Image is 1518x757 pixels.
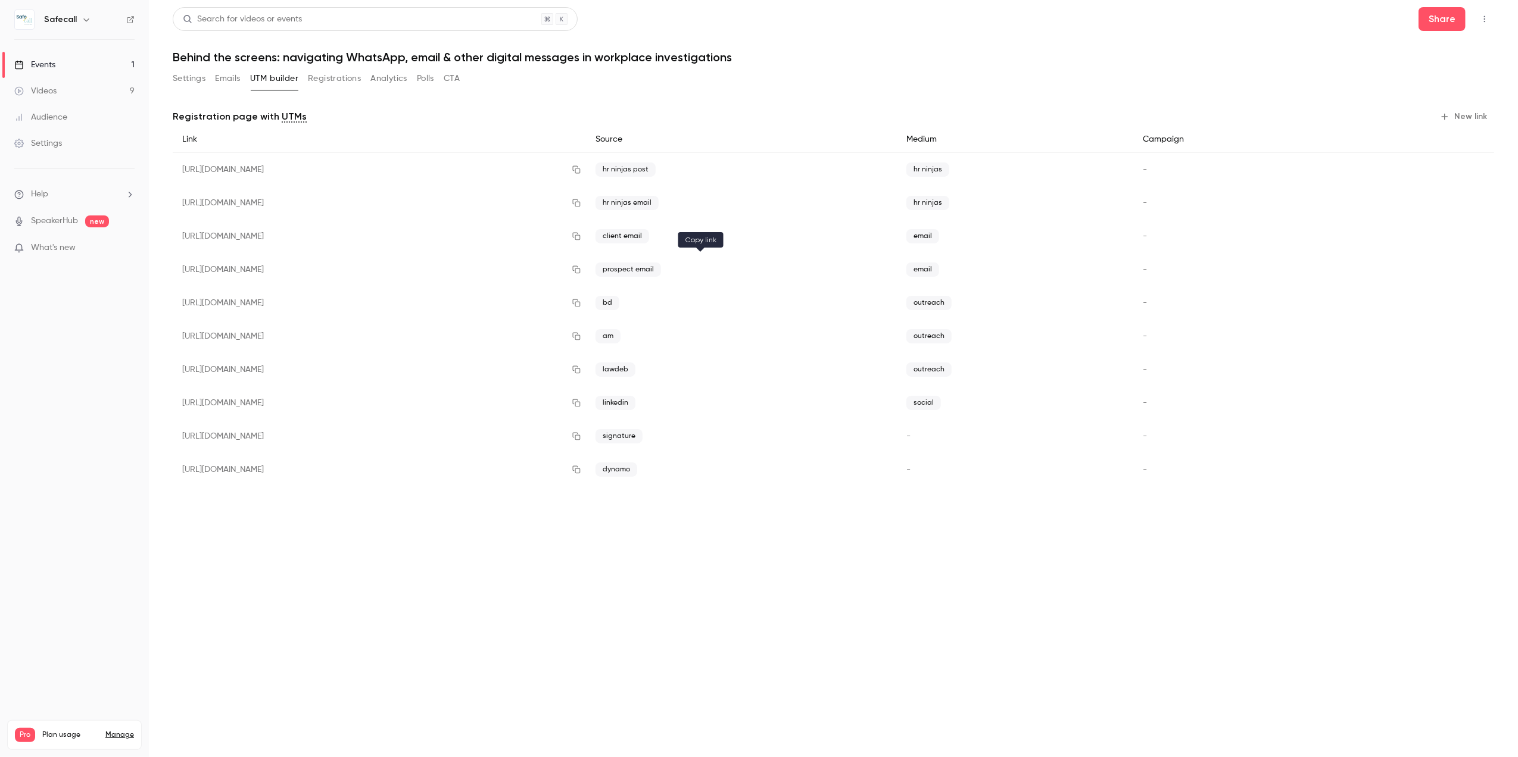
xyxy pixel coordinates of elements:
[173,220,586,253] div: [URL][DOMAIN_NAME]
[906,432,911,440] span: -
[906,196,949,210] span: hr ninjas
[596,429,643,443] span: signature
[173,186,586,220] div: [URL][DOMAIN_NAME]
[173,286,586,320] div: [URL][DOMAIN_NAME]
[596,229,649,243] span: client email
[596,362,635,377] span: lawdeb
[14,59,55,71] div: Events
[15,10,34,29] img: Safecall
[444,69,460,88] button: CTA
[31,188,48,201] span: Help
[906,162,949,177] span: hr ninjas
[308,69,361,88] button: Registrations
[596,196,659,210] span: hr ninjas email
[31,242,76,254] span: What's new
[14,188,135,201] li: help-dropdown-opener
[173,110,307,124] p: Registration page with
[14,85,57,97] div: Videos
[173,253,586,286] div: [URL][DOMAIN_NAME]
[596,462,637,477] span: dynamo
[906,262,939,277] span: email
[1143,365,1147,374] span: -
[1143,165,1147,174] span: -
[906,396,941,410] span: social
[173,420,586,453] div: [URL][DOMAIN_NAME]
[586,126,897,153] div: Source
[906,329,952,343] span: outreach
[173,153,586,187] div: [URL][DOMAIN_NAME]
[596,162,656,177] span: hr ninjas post
[906,362,952,377] span: outreach
[1143,199,1147,207] span: -
[596,262,661,277] span: prospect email
[1133,126,1354,153] div: Campaign
[173,353,586,386] div: [URL][DOMAIN_NAME]
[897,126,1133,153] div: Medium
[1419,7,1466,31] button: Share
[906,229,939,243] span: email
[15,728,35,742] span: Pro
[282,110,307,124] a: UTMs
[14,111,67,123] div: Audience
[31,215,78,227] a: SpeakerHub
[370,69,407,88] button: Analytics
[85,215,109,227] span: new
[173,453,586,486] div: [URL][DOMAIN_NAME]
[1143,399,1147,407] span: -
[183,13,302,26] div: Search for videos or events
[417,69,434,88] button: Polls
[1143,332,1147,340] span: -
[14,137,62,149] div: Settings
[1143,232,1147,240] span: -
[1435,107,1494,126] button: New link
[42,730,98,740] span: Plan usage
[906,296,952,310] span: outreach
[215,69,240,88] button: Emails
[906,465,911,474] span: -
[596,296,619,310] span: bd
[596,396,635,410] span: linkedin
[173,386,586,420] div: [URL][DOMAIN_NAME]
[173,320,586,353] div: [URL][DOMAIN_NAME]
[173,69,205,88] button: Settings
[1143,465,1147,474] span: -
[596,329,621,343] span: am
[120,243,135,254] iframe: Noticeable Trigger
[105,730,134,740] a: Manage
[1143,265,1147,274] span: -
[173,126,586,153] div: Link
[250,69,298,88] button: UTM builder
[1143,299,1147,307] span: -
[173,50,1494,64] h1: Behind the screens: navigating WhatsApp, email & other digital messages in workplace investigations
[44,14,77,26] h6: Safecall
[1143,432,1147,440] span: -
